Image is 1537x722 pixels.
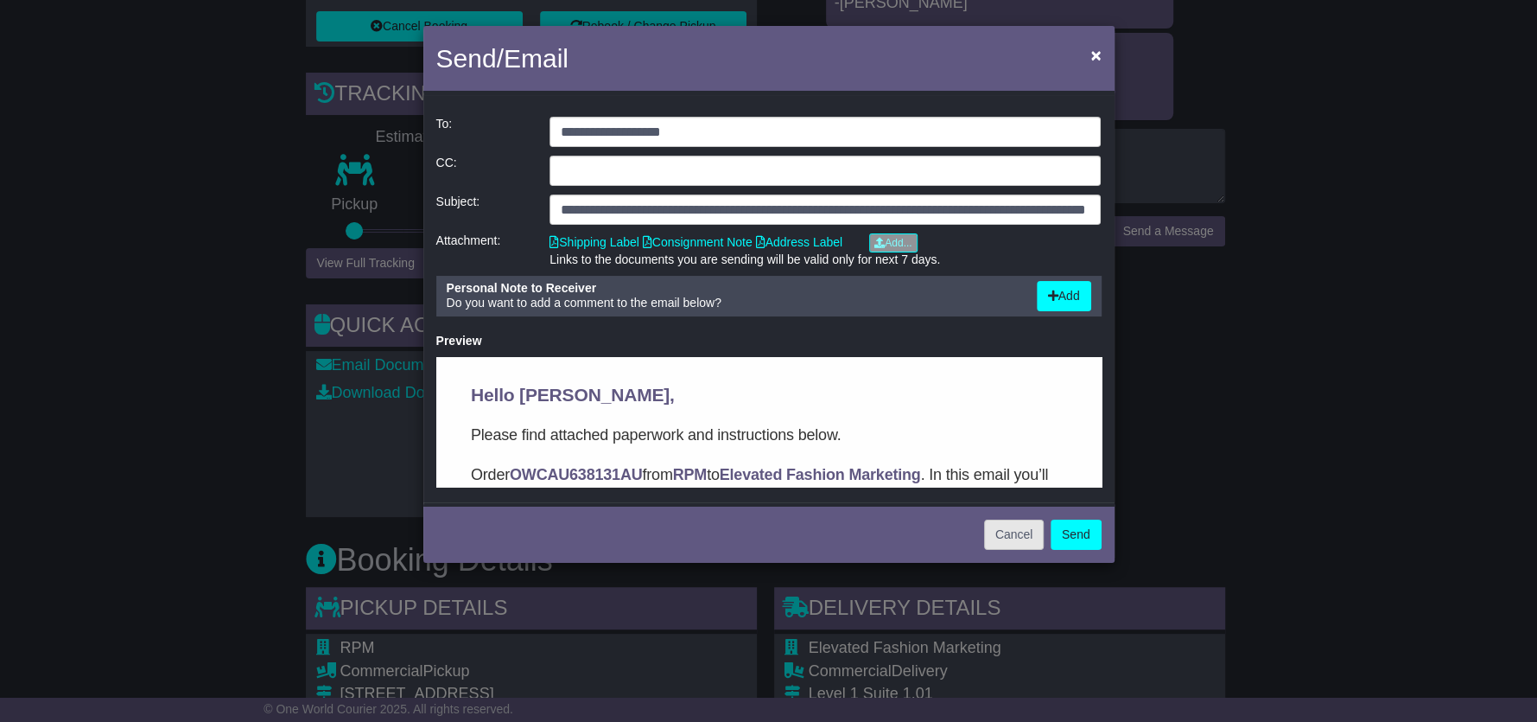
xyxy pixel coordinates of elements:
button: Close [1082,37,1109,73]
a: Consignment Note [643,235,753,249]
button: Cancel [984,520,1045,550]
div: Do you want to add a comment to the email below? [438,281,1028,311]
strong: OWCAU638131AU [73,109,206,126]
strong: Elevated Fashion Marketing [283,109,485,126]
div: Preview [436,334,1102,348]
a: Address Label [756,235,843,249]
strong: RPM [237,109,270,126]
p: Please find attached paperwork and instructions below. [35,66,631,90]
div: To: [428,117,542,147]
p: Order from to . In this email you’ll find important information about your order, and what you ne... [35,105,631,154]
button: Add [1037,281,1091,311]
div: Links to the documents you are sending will be valid only for next 7 days. [549,252,1101,267]
span: Hello [PERSON_NAME], [35,28,238,48]
div: Attachment: [428,233,542,267]
div: CC: [428,156,542,186]
a: Add... [869,233,917,252]
div: Subject: [428,195,542,225]
h4: Send/Email [436,39,568,78]
button: Send [1051,520,1102,550]
span: × [1090,45,1101,65]
div: Personal Note to Receiver [447,281,1019,296]
a: Shipping Label [549,235,639,249]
